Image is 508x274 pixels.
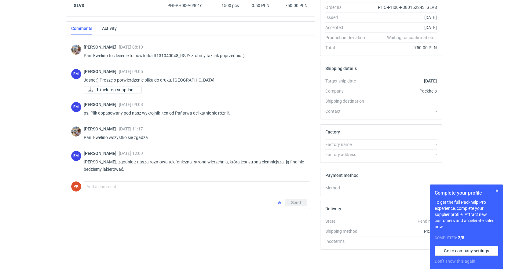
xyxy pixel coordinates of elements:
[370,152,437,158] div: -
[370,228,437,234] div: Pickup
[71,102,81,112] figcaption: EM
[71,69,81,79] div: Ewelina Macek
[435,235,498,241] div: Completed:
[74,3,84,8] strong: GLVS
[71,69,81,79] figcaption: EM
[370,238,437,244] div: -
[435,258,475,264] button: Don’t show this again
[291,200,301,205] span: Send
[119,45,143,49] span: [DATE] 08:10
[325,206,341,211] h2: Delivery
[325,130,340,134] h2: Factory
[418,219,437,224] em: Pending...
[325,185,370,191] div: Method
[325,141,370,148] div: Factory name
[370,88,437,94] div: Packhelp
[458,235,464,240] strong: 2 / 8
[71,151,81,161] figcaption: EM
[71,45,81,55] img: Michał Palasek
[387,35,437,41] em: Waiting for confirmation...
[84,86,142,93] a: 1-tuck-top-snap-lock...
[325,4,370,10] div: Order ID
[84,102,119,107] span: [PERSON_NAME]
[370,45,437,51] div: 750.00 PLN
[325,98,370,104] div: Shipping destination
[285,199,307,206] button: Send
[84,86,142,93] div: 1-tuck-top-snap-lock-bottom-57x57x92-mm.pdf-tuck-top-snap-lock-bottom-57x57x92-mm.p1.pdf
[370,185,437,191] div: -
[84,151,119,156] span: [PERSON_NAME]
[71,126,81,137] img: Michał Palasek
[84,109,305,117] p: ps. Plik dopasowany pod nasz wykrojnik- ten od Państwa delikatnie sie różnił.
[435,199,498,230] p: To get the full Packhelp Pro experience, complete your supplier profile. Attract new customers an...
[325,152,370,158] div: Factory address
[71,181,81,192] div: Paulina Kempara
[119,151,143,156] span: [DATE] 12:09
[325,108,370,114] div: Contact
[424,79,437,83] strong: [DATE]
[119,102,143,107] span: [DATE] 09:08
[325,238,370,244] div: Incoterms
[370,108,437,114] div: -
[325,173,359,178] h2: Payment method
[493,187,501,194] button: Skip for now
[84,134,305,141] p: Pani Ewelino wszystko się zgadza
[325,14,370,20] div: Issued
[84,158,305,173] p: [PERSON_NAME], zgodnie z nasza rozmową telefoniczną- strona wierzchnia, która jest stroną ciemnie...
[435,189,498,197] h1: Complete your profile
[84,45,119,49] span: [PERSON_NAME]
[274,2,308,9] div: 750.00 PLN
[102,22,117,35] a: Activity
[71,102,81,112] div: Ewelina Macek
[370,14,437,20] div: [DATE]
[370,24,437,31] div: [DATE]
[119,126,143,131] span: [DATE] 11:17
[71,151,81,161] div: Ewelina Macek
[325,45,370,51] div: Total
[325,218,370,224] div: State
[167,2,208,9] div: PHI-PH00-A09016
[370,4,437,10] div: PHO-PH00-R380152243_GLVS
[325,66,357,71] h2: Shipping details
[325,88,370,94] div: Company
[325,78,370,84] div: Target ship date
[119,69,143,74] span: [DATE] 09:05
[96,86,137,93] span: 1-tuck-top-snap-lock...
[84,126,119,131] span: [PERSON_NAME]
[84,76,305,84] p: Jasne :) Proszę o potwierdzenie pliku do druku. [GEOGRAPHIC_DATA].
[244,2,269,9] div: 0.50 PLN
[84,69,119,74] span: [PERSON_NAME]
[325,24,370,31] div: Accepted
[84,52,305,59] p: Pani Ewelino to zlecenie to powtórka R131040048_RSJY zróbmy tak jak poprzednio :)
[325,35,370,41] div: Production Deviation
[370,141,437,148] div: -
[435,246,498,256] a: Go to company settings
[71,22,92,35] a: Comments
[71,181,81,192] figcaption: PK
[325,228,370,234] div: Shipping method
